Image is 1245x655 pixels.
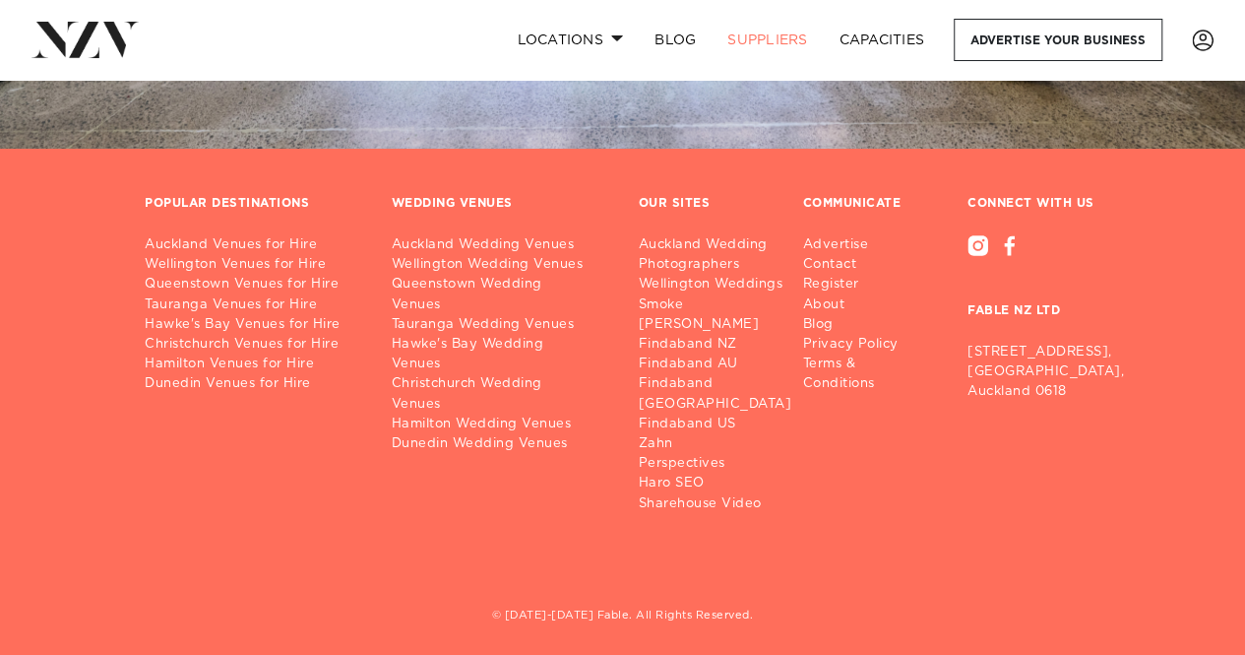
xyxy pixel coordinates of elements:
h3: CONNECT WITH US [967,196,1100,212]
a: Auckland Wedding Photographers [639,235,808,275]
a: Zahn [639,434,808,454]
a: Auckland Venues for Hire [145,235,360,255]
a: Tauranga Wedding Venues [392,315,607,335]
a: Advertise [803,235,936,255]
a: About [803,295,936,315]
a: Findaband [GEOGRAPHIC_DATA] [639,374,808,414]
h3: FABLE NZ LTD [967,256,1100,335]
a: Findaband US [639,415,808,434]
a: Register [803,275,936,295]
a: Privacy Policy [803,335,936,355]
a: BLOG [639,19,712,61]
a: Hamilton Wedding Venues [392,415,607,434]
img: nzv-logo.png [31,22,139,57]
a: Findaband NZ [639,335,808,355]
a: Hamilton Venues for Hire [145,355,360,374]
a: SUPPLIERS [712,19,823,61]
a: Christchurch Wedding Venues [392,374,607,414]
a: Queenstown Wedding Venues [392,275,607,314]
a: Blog [803,315,936,335]
a: Perspectives [639,454,808,474]
a: Terms & Conditions [803,355,936,394]
h3: WEDDING VENUES [392,196,513,212]
a: Auckland Wedding Venues [392,235,607,255]
a: Findaband AU [639,355,808,374]
a: Hawke's Bay Wedding Venues [392,335,607,374]
a: Wellington Venues for Hire [145,255,360,275]
h5: © [DATE]-[DATE] Fable. All Rights Reserved. [145,609,1100,625]
a: Smoke [639,295,808,315]
a: Wellington Wedding Venues [392,255,607,275]
a: Advertise your business [954,19,1162,61]
a: Christchurch Venues for Hire [145,335,360,355]
a: Contact [803,255,936,275]
a: Sharehouse Video [639,494,808,514]
h3: COMMUNICATE [803,196,902,212]
a: [PERSON_NAME] [639,315,808,335]
a: Locations [501,19,639,61]
h3: POPULAR DESTINATIONS [145,196,309,212]
a: Hawke's Bay Venues for Hire [145,315,360,335]
a: Dunedin Wedding Venues [392,434,607,454]
h3: OUR SITES [639,196,711,212]
a: Tauranga Venues for Hire [145,295,360,315]
a: Queenstown Venues for Hire [145,275,360,295]
a: Dunedin Venues for Hire [145,374,360,394]
a: Wellington Weddings [639,275,808,295]
a: Capacities [824,19,941,61]
p: [STREET_ADDRESS], [GEOGRAPHIC_DATA], Auckland 0618 [967,343,1100,402]
a: Haro SEO [639,474,808,493]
